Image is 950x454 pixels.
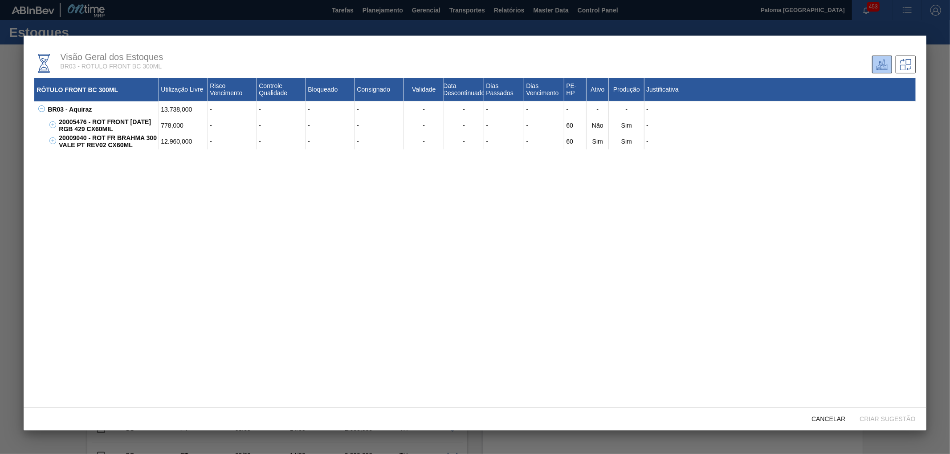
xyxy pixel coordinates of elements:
div: Data Descontinuado [444,78,484,101]
div: - [306,117,355,133]
div: Sim [609,133,644,149]
button: Criar sugestão [852,411,922,427]
div: 20005476 - ROT FRONT [DATE] RGB 429 CX60MIL [57,117,159,133]
div: - [306,101,355,117]
div: - [609,101,644,117]
div: Consignado [355,78,404,101]
div: - [644,101,915,117]
div: Produção [609,78,644,101]
div: - [208,133,257,149]
span: Cancelar [804,415,852,422]
div: - [564,101,587,117]
div: Justificativa [644,78,915,101]
div: - [484,101,524,117]
div: - [404,133,444,149]
div: Controle Qualidade [257,78,306,101]
div: 778,000 [159,117,208,133]
div: Dias Vencimento [524,78,564,101]
div: - [257,133,306,149]
div: - [524,133,564,149]
div: Não [587,117,609,133]
div: Sim [609,117,644,133]
div: - [404,117,444,133]
button: Cancelar [804,411,852,427]
span: Criar sugestão [852,415,922,422]
div: - [444,117,484,133]
div: 20009040 - ROT FR BRAHMA 300 VALE PT REV02 CX60ML [57,133,159,149]
div: - [208,117,257,133]
div: - [404,101,444,117]
div: 12.960,000 [159,133,208,149]
div: Dias Passados [484,78,524,101]
div: - [484,133,524,149]
div: PE-HP [564,78,587,101]
span: Visão Geral dos Estoques [60,52,163,62]
div: Validade [404,78,444,101]
div: 60 [564,133,587,149]
div: - [524,117,564,133]
div: Sugestões de Trasferência [896,56,916,73]
div: 13.738,000 [159,101,208,117]
div: - [644,133,915,149]
div: - [355,101,404,117]
div: - [587,101,609,117]
div: BR03 - Aquiraz [45,101,159,117]
div: 60 [564,117,587,133]
div: - [524,101,564,117]
div: Sim [587,133,609,149]
div: Bloqueado [306,78,355,101]
div: - [484,117,524,133]
div: - [444,101,484,117]
span: BR03 - RÓTULO FRONT BC 300ML [60,63,162,70]
div: Utilização Livre [159,78,208,101]
div: - [257,101,306,117]
div: - [306,133,355,149]
div: - [208,101,257,117]
div: Ativo [587,78,609,101]
div: - [644,117,915,133]
div: - [444,133,484,149]
div: Unidade Atual/ Unidades [872,56,892,73]
div: - [257,117,306,133]
div: Risco Vencimento [208,78,257,101]
div: - [355,133,404,149]
div: RÓTULO FRONT BC 300ML [34,78,159,101]
div: - [355,117,404,133]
